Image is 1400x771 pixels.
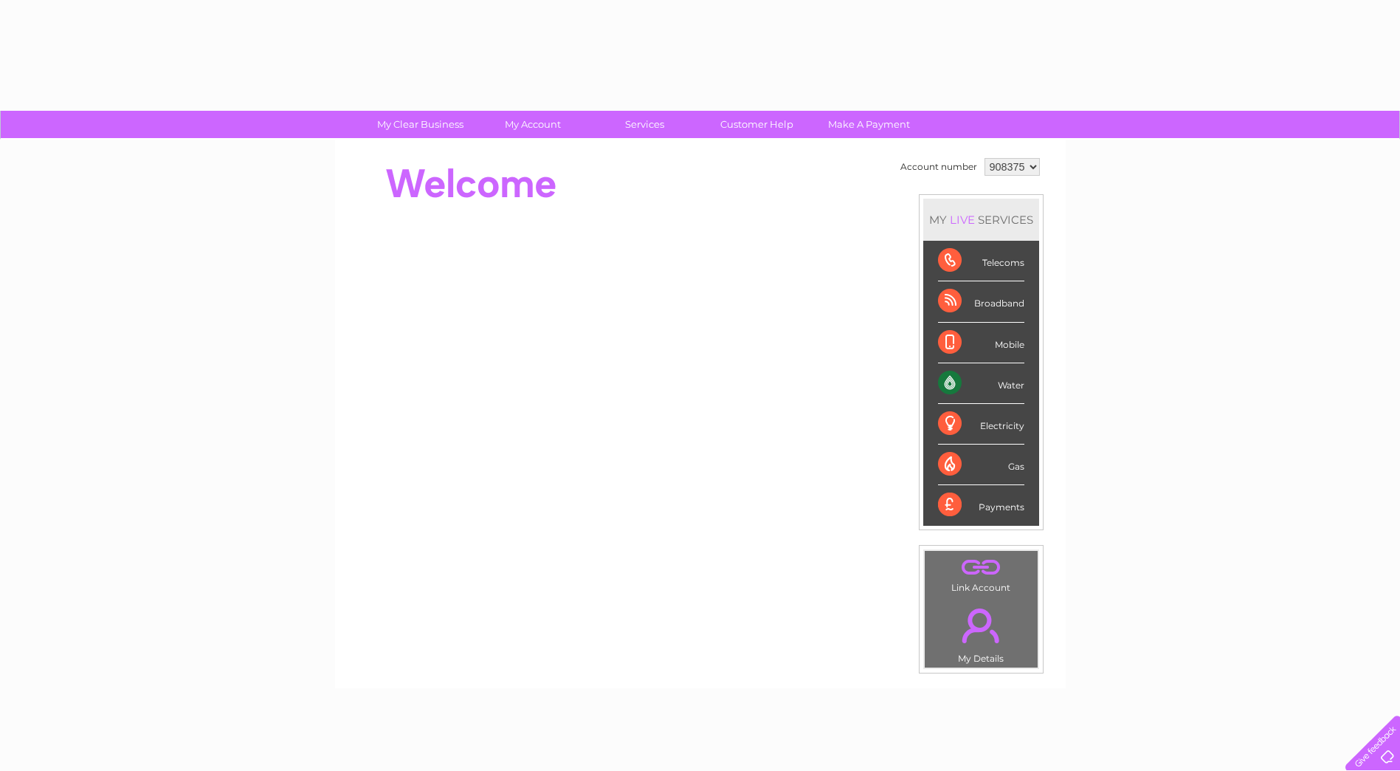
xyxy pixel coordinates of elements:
div: Gas [938,445,1024,485]
a: Services [584,111,706,138]
td: Link Account [924,550,1038,597]
div: MY SERVICES [923,199,1039,241]
div: Water [938,363,1024,404]
a: Customer Help [696,111,818,138]
div: Payments [938,485,1024,525]
td: My Details [924,596,1038,668]
div: LIVE [947,213,978,227]
a: My Account [472,111,593,138]
a: . [928,555,1034,580]
div: Mobile [938,323,1024,363]
div: Broadband [938,281,1024,322]
a: My Clear Business [359,111,481,138]
a: Make A Payment [808,111,930,138]
a: . [928,600,1034,651]
td: Account number [897,154,981,179]
div: Electricity [938,404,1024,445]
div: Telecoms [938,241,1024,281]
